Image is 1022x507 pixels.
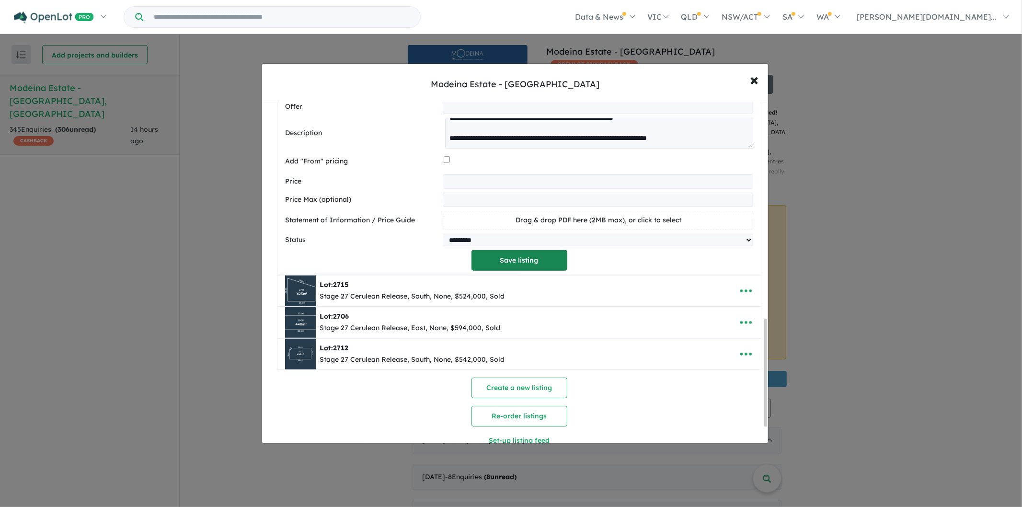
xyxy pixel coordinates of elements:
span: 2706 [333,312,349,321]
span: × [750,69,758,90]
img: Modeina%20Estate%20-%20Burnside%20-%20Lot%202715___1736225727.jpg [285,276,316,306]
button: Re-order listings [471,406,567,426]
span: 2712 [333,344,348,352]
label: Offer [285,101,439,113]
button: Save listing [471,250,567,271]
div: Stage 27 Cerulean Release, East, None, $594,000, Sold [320,323,500,334]
label: Add "From" pricing [285,156,440,167]
span: [PERSON_NAME][DOMAIN_NAME]... [857,12,997,22]
div: Stage 27 Cerulean Release, South, None, $524,000, Sold [320,291,505,302]
button: Set-up listing feed [398,430,641,451]
b: Lot: [320,312,349,321]
label: Price Max (optional) [285,194,439,206]
span: 2715 [333,280,348,289]
span: Drag & drop PDF here (2MB max), or click to select [516,216,681,224]
label: Description [285,127,441,139]
img: Modeina%20Estate%20-%20Burnside%20-%20Lot%202712___1736225247.jpg [285,339,316,369]
b: Lot: [320,280,348,289]
label: Statement of Information / Price Guide [285,215,440,226]
img: Modeina%20Estate%20-%20Burnside%20-%20Lot%202706___1740097623.jpg [285,307,316,338]
input: Try estate name, suburb, builder or developer [145,7,418,27]
b: Lot: [320,344,348,352]
img: Openlot PRO Logo White [14,12,94,23]
div: Modeina Estate - [GEOGRAPHIC_DATA] [431,78,599,91]
button: Create a new listing [471,378,567,398]
label: Price [285,176,439,187]
label: Status [285,234,439,246]
div: Stage 27 Cerulean Release, South, None, $542,000, Sold [320,354,505,366]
